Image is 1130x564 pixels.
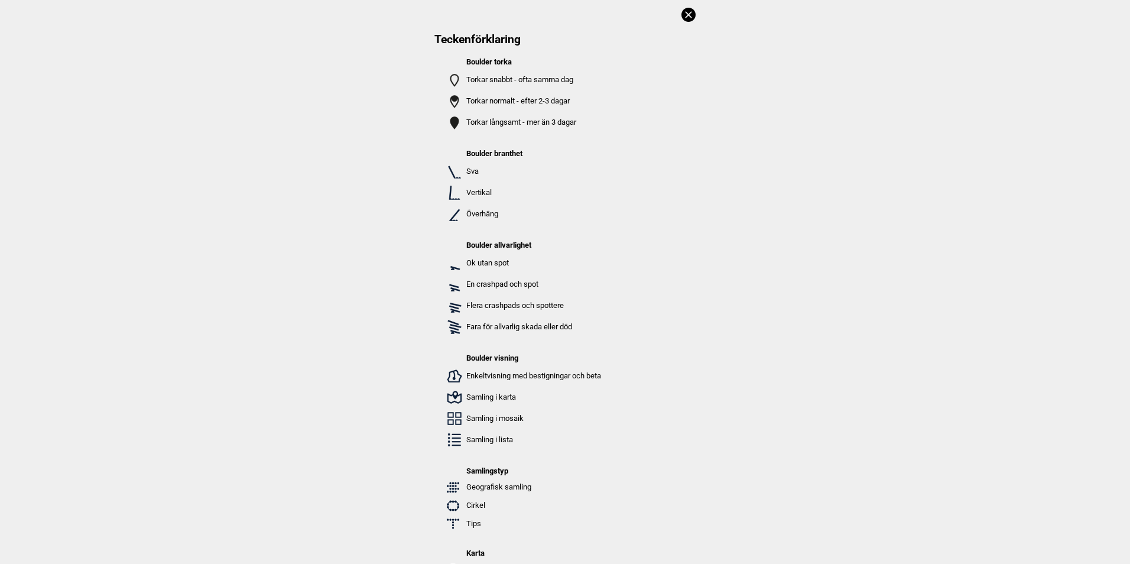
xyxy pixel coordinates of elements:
p: Geografisk samling [466,481,601,493]
p: Enkeltvisning med bestigningar och beta [466,370,601,382]
p: Cirkel [466,500,601,511]
strong: Karta [466,549,485,557]
strong: Boulder visning [466,354,518,362]
p: Torkar snabbt - ofta samma dag [466,74,601,86]
strong: Samlingstyp [466,466,508,475]
p: Samling i mosaik [466,413,601,424]
p: Överhäng [466,208,601,220]
p: Ok utan spot [466,257,601,269]
p: En crashpad och spot [466,278,601,290]
p: Fara för allvarlig skada eller död [466,321,601,333]
strong: Boulder branthet [466,149,522,158]
p: Torkar långsamt - mer än 3 dagar [466,116,601,128]
p: Samling i lista [466,434,601,446]
p: Sva [466,166,601,177]
strong: Boulder allvarlighet [466,241,531,249]
p: Torkar normalt - efter 2-3 dagar [466,95,601,107]
p: Tips [466,518,601,530]
p: Vertikal [466,187,601,199]
span: Teckenförklaring [434,33,521,46]
p: Samling i karta [466,391,601,403]
strong: Boulder torka [466,57,512,66]
p: Flera crashpads och spottere [466,300,601,312]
